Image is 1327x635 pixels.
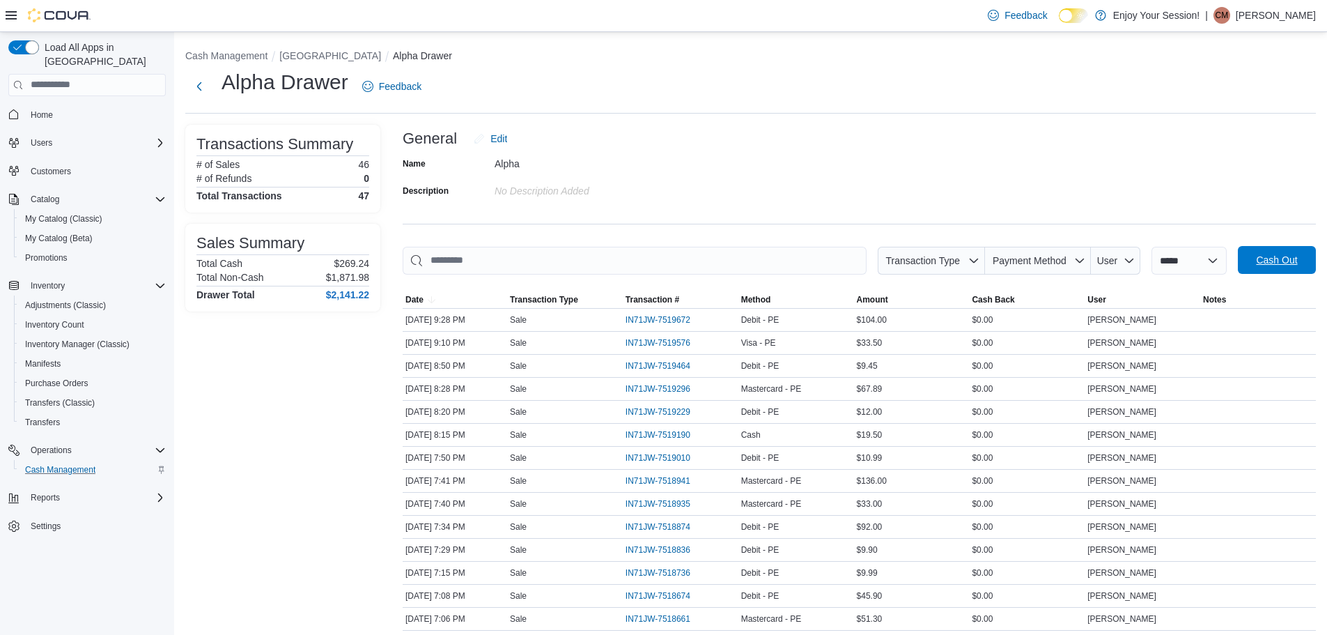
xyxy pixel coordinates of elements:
[403,358,507,374] div: [DATE] 8:50 PM
[25,191,65,208] button: Catalog
[20,395,166,411] span: Transfers (Classic)
[3,133,171,153] button: Users
[1087,613,1156,625] span: [PERSON_NAME]
[20,375,94,392] a: Purchase Orders
[626,565,704,581] button: IN71JW-7518736
[857,383,883,395] span: $67.89
[403,542,507,558] div: [DATE] 7:29 PM
[3,488,171,507] button: Reports
[495,180,681,197] div: No Description added
[20,395,100,411] a: Transfers (Classic)
[626,542,704,558] button: IN71JW-7518836
[626,404,704,420] button: IN71JW-7519229
[510,294,578,305] span: Transaction Type
[25,107,59,123] a: Home
[25,378,88,389] span: Purchase Orders
[857,294,888,305] span: Amount
[196,258,242,269] h6: Total Cash
[857,314,887,326] span: $104.00
[196,235,304,252] h3: Sales Summary
[403,611,507,627] div: [DATE] 7:06 PM
[20,414,65,431] a: Transfers
[14,460,171,480] button: Cash Management
[31,492,60,503] span: Reports
[279,50,381,61] button: [GEOGRAPHIC_DATA]
[626,496,704,512] button: IN71JW-7518935
[857,452,883,464] span: $10.99
[25,277,70,294] button: Inventory
[25,319,84,330] span: Inventory Count
[626,452,690,464] span: IN71JW-7519010
[334,258,369,269] p: $269.24
[358,159,369,170] p: 46
[857,567,878,579] span: $9.99
[357,72,427,100] a: Feedback
[403,185,449,197] label: Description
[741,521,779,533] span: Debit - PE
[358,190,369,201] h4: 47
[741,314,779,326] span: Debit - PE
[857,337,883,349] span: $33.50
[25,213,102,224] span: My Catalog (Classic)
[857,498,883,510] span: $33.00
[3,516,171,536] button: Settings
[1097,255,1118,266] span: User
[403,247,867,275] input: This is a search bar. As you type, the results lower in the page will automatically filter.
[20,230,98,247] a: My Catalog (Beta)
[969,496,1085,512] div: $0.00
[185,50,267,61] button: Cash Management
[741,475,802,487] span: Mastercard - PE
[20,461,101,478] a: Cash Management
[626,381,704,397] button: IN71JW-7519296
[403,158,426,169] label: Name
[510,429,527,441] p: Sale
[1087,337,1156,349] span: [PERSON_NAME]
[626,358,704,374] button: IN71JW-7519464
[1087,383,1156,395] span: [PERSON_NAME]
[25,397,95,408] span: Transfers (Classic)
[31,521,61,532] span: Settings
[969,427,1085,443] div: $0.00
[14,248,171,268] button: Promotions
[14,229,171,248] button: My Catalog (Beta)
[626,406,690,418] span: IN71JW-7519229
[8,99,166,573] nav: Complex example
[885,255,960,266] span: Transaction Type
[405,294,424,305] span: Date
[626,611,704,627] button: IN71JW-7518661
[741,498,802,510] span: Mastercard - PE
[326,289,369,300] h4: $2,141.22
[403,404,507,420] div: [DATE] 8:20 PM
[20,316,166,333] span: Inventory Count
[510,406,527,418] p: Sale
[626,590,690,602] span: IN71JW-7518674
[25,518,66,535] a: Settings
[20,250,73,266] a: Promotions
[185,72,213,100] button: Next
[510,314,527,326] p: Sale
[379,79,421,93] span: Feedback
[490,132,507,146] span: Edit
[14,209,171,229] button: My Catalog (Classic)
[25,191,166,208] span: Catalog
[626,337,690,349] span: IN71JW-7519576
[14,374,171,393] button: Purchase Orders
[14,393,171,413] button: Transfers (Classic)
[626,613,690,625] span: IN71JW-7518661
[1087,360,1156,372] span: [PERSON_NAME]
[31,166,71,177] span: Customers
[857,613,883,625] span: $51.30
[196,272,264,283] h6: Total Non-Cash
[969,404,1085,420] div: $0.00
[31,445,72,456] span: Operations
[31,109,53,121] span: Home
[403,519,507,535] div: [DATE] 7:34 PM
[403,565,507,581] div: [DATE] 7:15 PM
[25,163,77,180] a: Customers
[510,544,527,556] p: Sale
[626,427,704,443] button: IN71JW-7519190
[20,355,66,372] a: Manifests
[25,135,166,151] span: Users
[196,136,353,153] h3: Transactions Summary
[510,590,527,602] p: Sale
